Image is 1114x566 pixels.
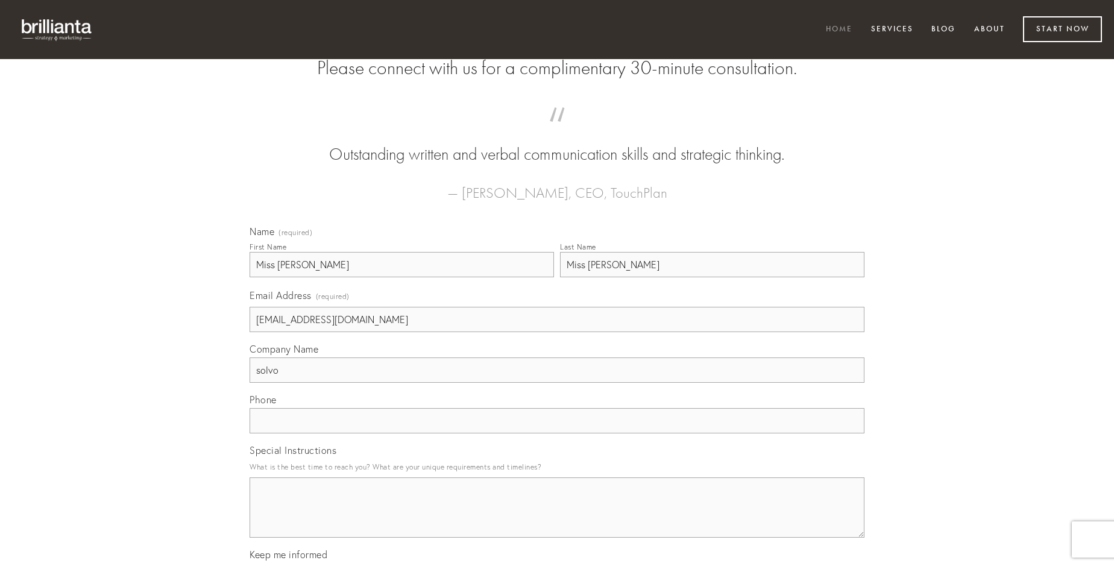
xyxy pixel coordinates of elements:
figcaption: — [PERSON_NAME], CEO, TouchPlan [269,166,845,205]
span: Company Name [250,343,318,355]
a: Blog [924,20,963,40]
span: Email Address [250,289,312,301]
span: Phone [250,394,277,406]
a: Services [863,20,921,40]
span: Name [250,225,274,237]
div: First Name [250,242,286,251]
span: (required) [316,288,350,304]
div: Last Name [560,242,596,251]
blockquote: Outstanding written and verbal communication skills and strategic thinking. [269,119,845,166]
a: Home [818,20,860,40]
h2: Please connect with us for a complimentary 30-minute consultation. [250,57,864,80]
span: “ [269,119,845,143]
p: What is the best time to reach you? What are your unique requirements and timelines? [250,459,864,475]
span: Special Instructions [250,444,336,456]
a: About [966,20,1013,40]
img: brillianta - research, strategy, marketing [12,12,102,47]
span: Keep me informed [250,549,327,561]
a: Start Now [1023,16,1102,42]
span: (required) [278,229,312,236]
